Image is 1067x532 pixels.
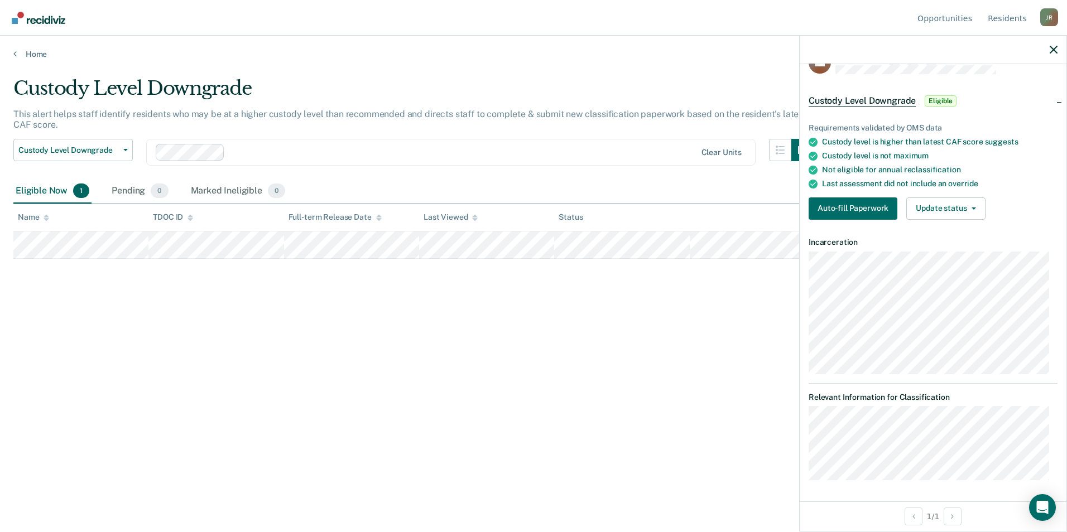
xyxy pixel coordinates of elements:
[13,109,806,130] p: This alert helps staff identify residents who may be at a higher custody level than recommended a...
[948,179,978,188] span: override
[1040,8,1058,26] button: Profile dropdown button
[13,77,814,109] div: Custody Level Downgrade
[800,501,1066,531] div: 1 / 1
[906,197,985,220] button: Update status
[1029,494,1056,521] div: Open Intercom Messenger
[893,151,929,160] span: maximum
[109,179,170,204] div: Pending
[809,197,897,220] button: Auto-fill Paperwork
[424,212,478,222] div: Last Viewed
[13,179,92,204] div: Eligible Now
[822,137,1058,147] div: Custody level is higher than latest CAF score
[809,95,916,107] span: Custody Level Downgrade
[809,393,1058,402] dt: Relevant Information for Classification
[809,197,902,220] a: Navigate to form link
[18,146,119,155] span: Custody Level Downgrade
[800,83,1066,119] div: Custody Level DowngradeEligible
[822,179,1058,188] div: Last assessment did not include an
[809,238,1058,247] dt: Incarceration
[73,183,89,198] span: 1
[905,507,922,525] button: Previous Opportunity
[268,183,285,198] span: 0
[822,165,1058,175] div: Not eligible for annual
[1040,8,1058,26] div: J R
[559,212,583,222] div: Status
[153,212,193,222] div: TDOC ID
[904,165,961,174] span: reclassification
[13,49,1054,59] a: Home
[809,123,1058,133] div: Requirements validated by OMS data
[18,212,49,222] div: Name
[925,95,957,107] span: Eligible
[701,148,742,157] div: Clear units
[189,179,288,204] div: Marked Ineligible
[289,212,382,222] div: Full-term Release Date
[12,12,65,24] img: Recidiviz
[944,507,962,525] button: Next Opportunity
[822,151,1058,161] div: Custody level is not
[985,137,1018,146] span: suggests
[151,183,168,198] span: 0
